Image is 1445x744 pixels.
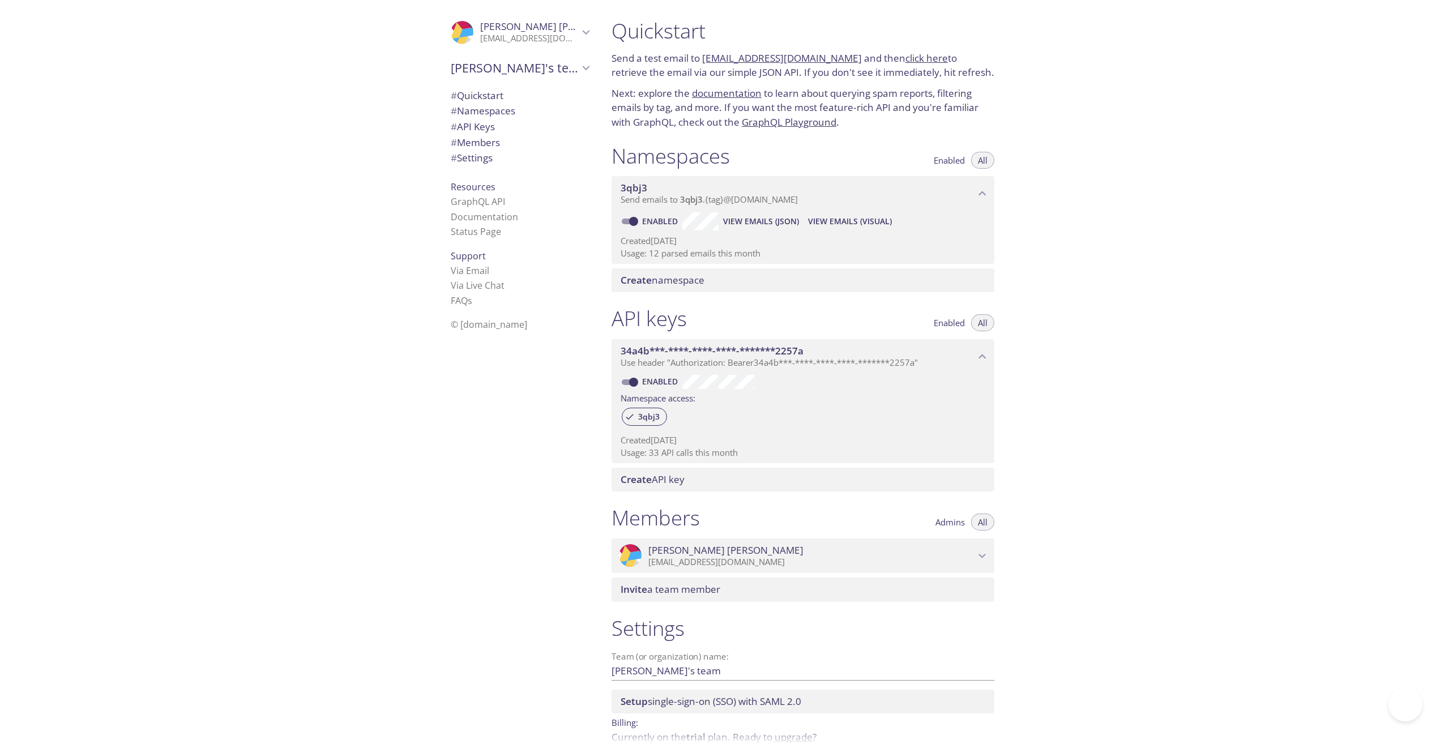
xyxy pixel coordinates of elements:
div: Quickstart [442,88,598,104]
div: Phillip's team [442,53,598,83]
span: # [451,136,457,149]
a: [EMAIL_ADDRESS][DOMAIN_NAME] [702,52,862,65]
span: View Emails (Visual) [808,215,892,228]
a: GraphQL Playground [742,116,836,129]
label: Namespace access: [621,389,695,405]
p: Next: explore the to learn about querying spam reports, filtering emails by tag, and more. If you... [612,86,994,130]
div: Phillip Schroder [442,14,598,51]
p: [EMAIL_ADDRESS][DOMAIN_NAME] [480,33,579,44]
div: Setup SSO [612,690,994,713]
div: Create namespace [612,268,994,292]
span: Create [621,273,652,287]
span: [PERSON_NAME]'s team [451,60,579,76]
span: View Emails (JSON) [723,215,799,228]
p: Created [DATE] [621,235,985,247]
h1: API keys [612,306,687,331]
span: Support [451,250,486,262]
span: Members [451,136,500,149]
p: Billing: [612,713,994,730]
span: Invite [621,583,647,596]
div: Phillip Schroder [612,538,994,574]
div: Invite a team member [612,578,994,601]
a: Enabled [640,216,682,226]
span: # [451,120,457,133]
span: namespace [621,273,704,287]
span: Namespaces [451,104,515,117]
span: [PERSON_NAME] [PERSON_NAME] [648,544,803,557]
a: click here [905,52,948,65]
h1: Quickstart [612,18,994,44]
span: Setup [621,695,648,708]
span: 3qbj3 [631,412,666,422]
p: Send a test email to and then to retrieve the email via our simple JSON API. If you don't see it ... [612,51,994,80]
a: FAQ [451,294,472,307]
span: API Keys [451,120,495,133]
a: Documentation [451,211,518,223]
span: # [451,89,457,102]
span: Quickstart [451,89,503,102]
p: Usage: 12 parsed emails this month [621,247,985,259]
button: View Emails (Visual) [803,212,896,230]
span: # [451,104,457,117]
span: Create [621,473,652,486]
p: [EMAIL_ADDRESS][DOMAIN_NAME] [648,557,975,568]
button: All [971,314,994,331]
button: View Emails (JSON) [719,212,803,230]
button: All [971,514,994,531]
button: Admins [929,514,972,531]
div: Create API Key [612,468,994,491]
span: 3qbj3 [621,181,647,194]
span: # [451,151,457,164]
a: Via Email [451,264,489,277]
a: Status Page [451,225,501,238]
span: © [DOMAIN_NAME] [451,318,527,331]
span: a team member [621,583,720,596]
div: Namespaces [442,103,598,119]
h1: Namespaces [612,143,730,169]
span: API key [621,473,685,486]
span: [PERSON_NAME] [PERSON_NAME] [480,20,635,33]
a: documentation [692,87,762,100]
div: 3qbj3 namespace [612,176,994,211]
div: Members [442,135,598,151]
span: Send emails to . {tag} @[DOMAIN_NAME] [621,194,798,205]
span: single-sign-on (SSO) with SAML 2.0 [621,695,801,708]
iframe: Help Scout Beacon - Open [1388,687,1422,721]
p: Created [DATE] [621,434,985,446]
button: Enabled [927,152,972,169]
div: 3qbj3 [622,408,667,426]
span: s [468,294,472,307]
button: All [971,152,994,169]
div: API Keys [442,119,598,135]
a: GraphQL API [451,195,505,208]
h1: Settings [612,615,994,641]
span: Settings [451,151,493,164]
button: Enabled [927,314,972,331]
div: Team Settings [442,150,598,166]
label: Team (or organization) name: [612,652,729,661]
span: 3qbj3 [680,194,703,205]
a: Enabled [640,376,682,387]
h1: Members [612,505,700,531]
span: Resources [451,181,495,193]
p: Usage: 33 API calls this month [621,447,985,459]
a: Via Live Chat [451,279,505,292]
